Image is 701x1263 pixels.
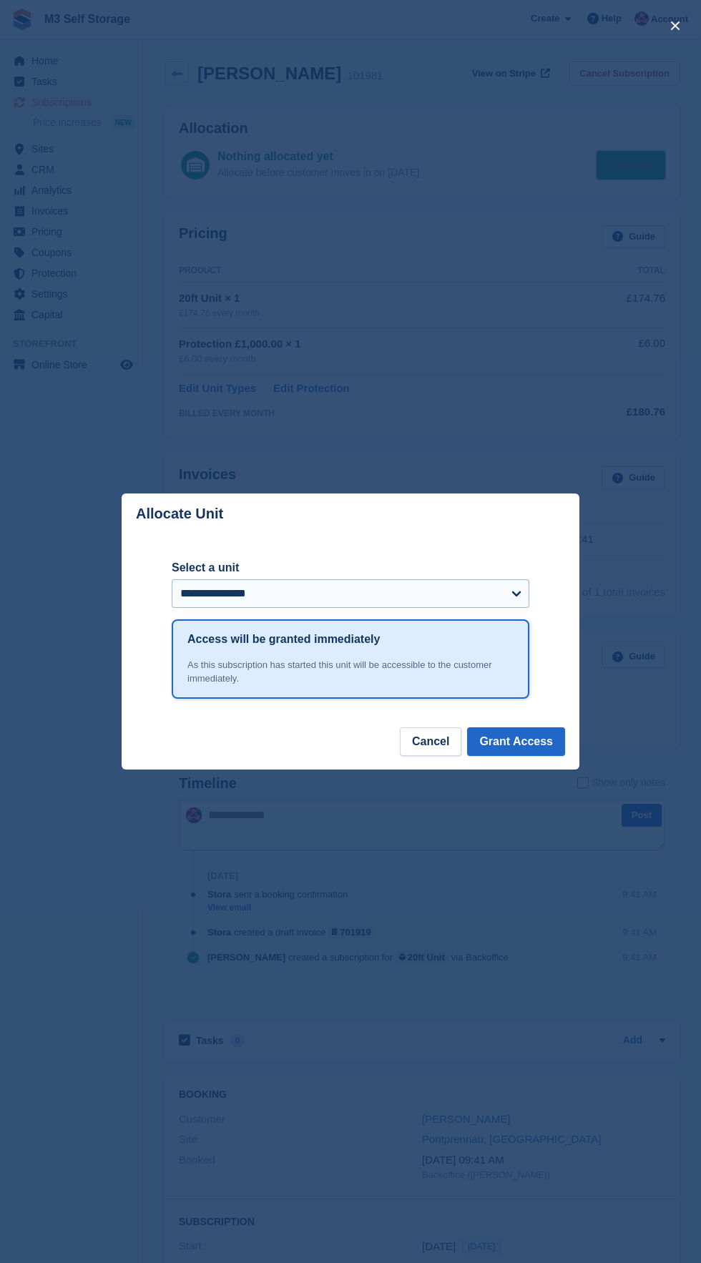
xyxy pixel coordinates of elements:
[400,727,461,756] button: Cancel
[467,727,565,756] button: Grant Access
[172,559,529,576] label: Select a unit
[187,658,514,686] div: As this subscription has started this unit will be accessible to the customer immediately.
[136,506,223,522] p: Allocate Unit
[187,631,380,648] h1: Access will be granted immediately
[664,14,687,37] button: close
